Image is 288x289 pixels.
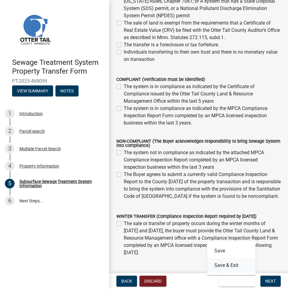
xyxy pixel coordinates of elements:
[19,129,45,133] div: Parcel search
[5,179,15,188] div: 5
[219,276,256,287] button: Save & Exit
[19,164,59,168] div: Property Information
[5,144,15,154] div: 3
[19,111,43,116] div: Introduction
[139,276,166,287] button: Discard
[224,279,247,284] span: Save & Exit
[5,196,15,206] div: 6
[12,6,58,52] img: Otter Tail County, Minnesota
[124,48,281,63] label: Individuals transferring to their own trust and there is no monetary value on transaction
[124,171,281,200] label: The Buyer agrees to submit a currently valid Compliance Inspection Report to the County [DATE] of...
[124,41,219,48] label: The transfer is a foreclosure or tax forfeiture.
[116,276,137,287] button: Back
[265,279,276,284] span: Next
[19,179,99,188] div: Subsurface Sewage Treatment System Information
[124,220,281,256] label: The sale or transfer of property occurs during the winter months of [DATE] and [DATE], the buyer ...
[5,109,15,118] div: 1
[5,126,15,136] div: 2
[207,258,256,273] button: Save & Exit
[207,244,256,258] button: Save
[260,276,281,287] button: Next
[12,85,53,96] button: View Summary
[5,161,15,171] div: 4
[124,105,281,127] label: The system is in compliance as indicated by the MPCA Compliance Inspection Report Form completed ...
[12,89,53,94] wm-modal-confirm: Summary
[124,83,281,105] label: The system is in compliance as indicated by the Certificate of Compliance issued by the Otter Tai...
[116,214,256,219] label: WINTER TRANSFER (Compliance Inspection Report required by [DATE])
[207,241,256,275] div: Save & Exit
[116,139,281,148] label: NON-COMPLIANT (The Buyer acknowledges responsibility to bring Sewage System into compliance)
[116,78,205,82] label: COMPLIANT (Verification must be identified)
[121,279,132,284] span: Back
[124,19,281,41] label: The sale of land is exempt from the requirements that a Certificate of Real Estate Value (CRV) be...
[55,85,79,96] button: Notes
[55,89,79,94] wm-modal-confirm: Notes
[12,58,104,76] h4: Sewage Treatment System Property Transfer Form
[19,147,61,151] div: Multiple Parcel Search
[12,78,97,84] span: PT-2025-468099
[124,149,281,171] label: The system not in compliance as indicated by the attached MPCA Compliance Inspection Report compl...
